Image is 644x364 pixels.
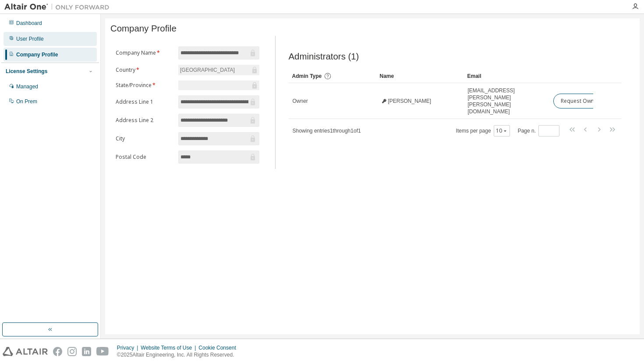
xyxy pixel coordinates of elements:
[16,20,42,27] div: Dashboard
[53,347,62,356] img: facebook.svg
[16,51,58,58] div: Company Profile
[198,344,241,351] div: Cookie Consent
[116,135,173,142] label: City
[96,347,109,356] img: youtube.svg
[380,69,460,83] div: Name
[116,117,173,124] label: Address Line 2
[6,68,47,75] div: License Settings
[116,154,173,161] label: Postal Code
[116,98,173,105] label: Address Line 1
[117,344,141,351] div: Privacy
[468,87,545,115] span: [EMAIL_ADDRESS][PERSON_NAME][PERSON_NAME][DOMAIN_NAME]
[467,69,546,83] div: Email
[456,125,510,136] span: Items per page
[16,83,38,90] div: Managed
[293,128,361,134] span: Showing entries 1 through 1 of 1
[289,52,359,62] span: Administrators (1)
[293,98,308,105] span: Owner
[496,127,508,134] button: 10
[518,125,559,136] span: Page n.
[116,66,173,73] label: Country
[179,65,236,75] div: [GEOGRAPHIC_DATA]
[388,98,432,105] span: [PERSON_NAME]
[67,347,77,356] img: instagram.svg
[110,24,177,34] span: Company Profile
[178,65,259,75] div: [GEOGRAPHIC_DATA]
[292,73,322,79] span: Admin Type
[3,347,48,356] img: altair_logo.svg
[553,94,627,108] button: Request Owner Change
[116,82,173,89] label: State/Province
[82,347,91,356] img: linkedin.svg
[16,35,44,42] div: User Profile
[141,344,198,351] div: Website Terms of Use
[16,98,37,105] div: On Prem
[117,351,241,359] p: © 2025 Altair Engineering, Inc. All Rights Reserved.
[4,3,114,11] img: Altair One
[116,49,173,56] label: Company Name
